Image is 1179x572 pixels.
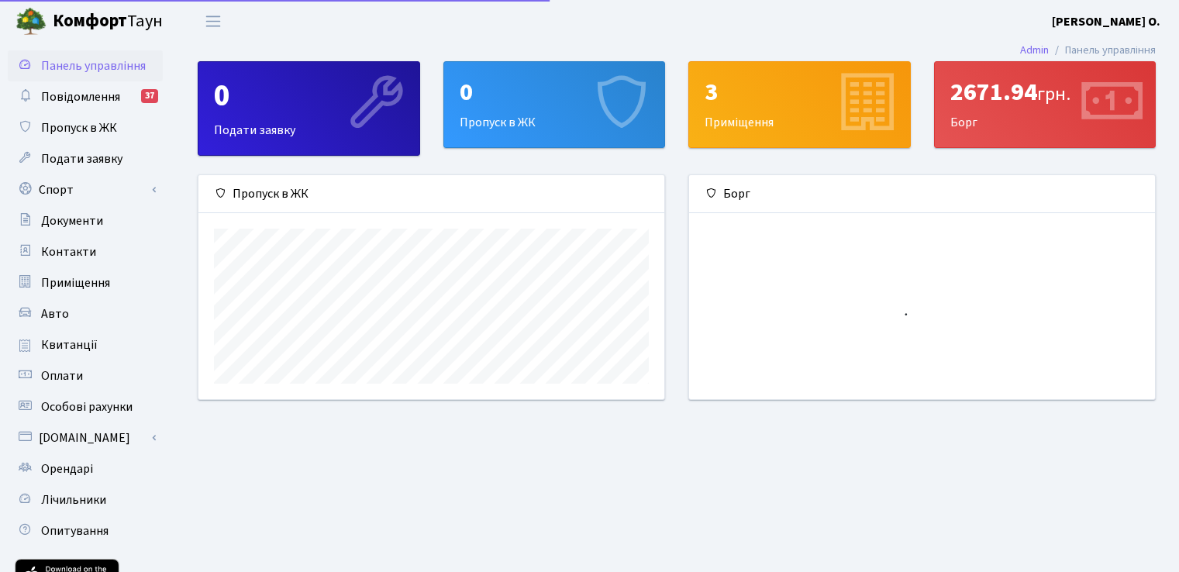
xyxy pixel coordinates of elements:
[8,329,163,360] a: Квитанції
[8,236,163,267] a: Контакти
[8,391,163,422] a: Особові рахунки
[41,522,109,539] span: Опитування
[444,62,665,147] div: Пропуск в ЖК
[41,243,96,260] span: Контакти
[8,422,163,453] a: [DOMAIN_NAME]
[8,484,163,515] a: Лічильники
[194,9,233,34] button: Переключити навігацію
[8,112,163,143] a: Пропуск в ЖК
[8,453,163,484] a: Орендарі
[141,89,158,103] div: 37
[41,88,120,105] span: Повідомлення
[53,9,163,35] span: Таун
[8,267,163,298] a: Приміщення
[1052,13,1160,30] b: [PERSON_NAME] О.
[41,398,133,415] span: Особові рахунки
[689,62,910,147] div: Приміщення
[688,61,911,148] a: 3Приміщення
[460,78,650,107] div: 0
[53,9,127,33] b: Комфорт
[41,150,122,167] span: Подати заявку
[16,6,47,37] img: logo.png
[8,143,163,174] a: Подати заявку
[198,62,419,155] div: Подати заявку
[8,50,163,81] a: Панель управління
[1052,12,1160,31] a: [PERSON_NAME] О.
[41,119,117,136] span: Пропуск в ЖК
[935,62,1156,147] div: Борг
[8,515,163,546] a: Опитування
[1020,42,1049,58] a: Admin
[198,61,420,156] a: 0Подати заявку
[705,78,895,107] div: 3
[41,336,98,353] span: Квитанції
[214,78,404,115] div: 0
[41,491,106,508] span: Лічильники
[41,367,83,384] span: Оплати
[198,175,664,213] div: Пропуск в ЖК
[8,174,163,205] a: Спорт
[1037,81,1070,108] span: грн.
[8,81,163,112] a: Повідомлення37
[1049,42,1156,59] li: Панель управління
[41,460,93,477] span: Орендарі
[8,205,163,236] a: Документи
[950,78,1140,107] div: 2671.94
[443,61,666,148] a: 0Пропуск в ЖК
[689,175,1155,213] div: Борг
[8,360,163,391] a: Оплати
[41,274,110,291] span: Приміщення
[41,305,69,322] span: Авто
[41,57,146,74] span: Панель управління
[997,34,1179,67] nav: breadcrumb
[41,212,103,229] span: Документи
[8,298,163,329] a: Авто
